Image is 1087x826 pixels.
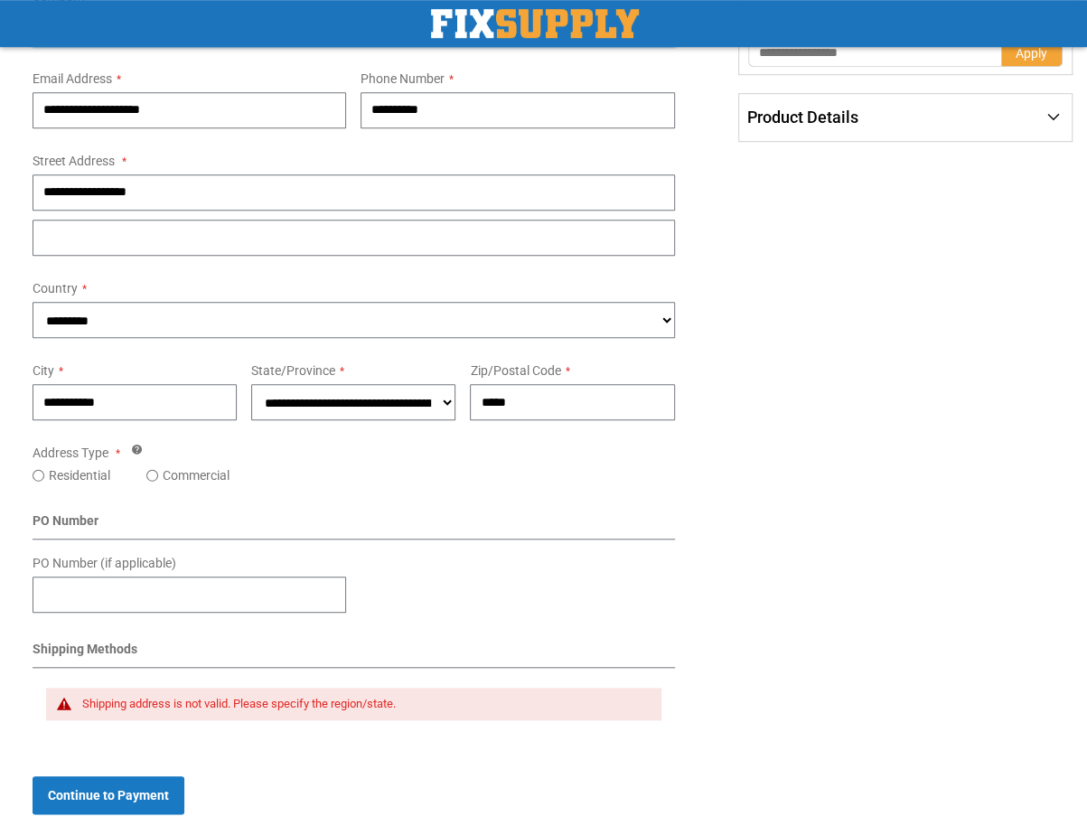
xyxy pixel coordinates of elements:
span: City [33,363,54,378]
a: store logo [431,9,639,38]
span: State/Province [251,363,335,378]
label: Residential [49,466,110,484]
span: Zip/Postal Code [470,363,560,378]
span: Phone Number [361,71,445,86]
span: Continue to Payment [48,788,169,803]
span: Country [33,281,78,296]
button: Continue to Payment [33,776,184,814]
span: Product Details [747,108,858,127]
button: Apply [1001,38,1063,67]
div: Shipping Methods [33,640,675,668]
span: PO Number (if applicable) [33,556,176,570]
label: Commercial [163,466,230,484]
span: Street Address [33,154,115,168]
span: Address Type [33,446,108,460]
div: Shipping address is not valid. Please specify the region/state. [82,697,643,711]
span: Email Address [33,71,112,86]
img: Fix Industrial Supply [431,9,639,38]
span: Apply [1016,46,1047,61]
div: PO Number [33,512,675,540]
